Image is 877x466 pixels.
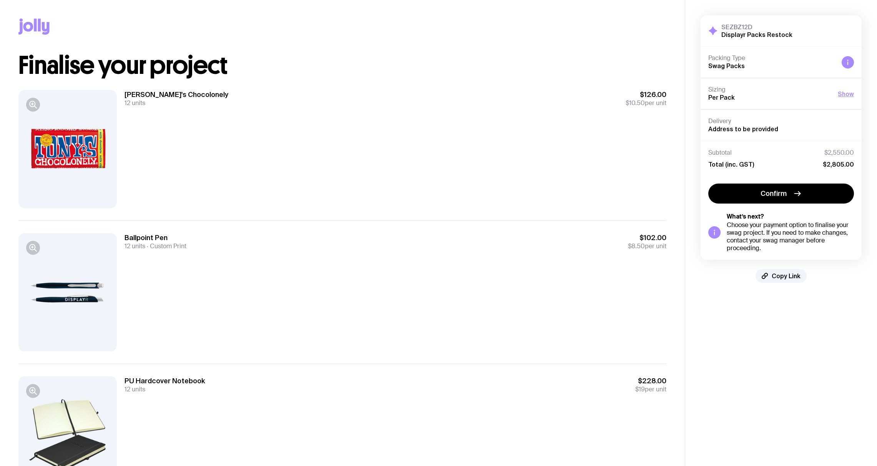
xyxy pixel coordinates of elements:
[125,242,145,250] span: 12 units
[708,86,832,94] h4: Sizing
[635,376,666,386] span: $228.00
[125,385,145,393] span: 12 units
[727,221,854,252] div: Choose your payment option to finalise your swag project. If you need to make changes, contact yo...
[635,385,645,393] span: $19
[628,233,666,242] span: $102.00
[628,242,666,250] span: per unit
[635,386,666,393] span: per unit
[708,54,835,62] h4: Packing Type
[708,62,745,69] span: Swag Packs
[626,99,645,107] span: $10.50
[708,125,778,132] span: Address to be provided
[628,242,645,250] span: $8.50
[626,90,666,99] span: $126.00
[626,99,666,107] span: per unit
[772,272,801,280] span: Copy Link
[838,89,854,99] button: Show
[721,31,792,38] h2: Displayr Packs Restock
[708,149,732,157] span: Subtotal
[125,376,205,386] h3: PU Hardcover Notebook
[708,94,735,101] span: Per Pack
[125,233,186,242] h3: Ballpoint Pen
[708,160,754,168] span: Total (inc. GST)
[708,117,854,125] h4: Delivery
[708,184,854,204] button: Confirm
[761,189,787,198] span: Confirm
[125,99,145,107] span: 12 units
[756,269,807,283] button: Copy Link
[145,242,186,250] span: Custom Print
[125,90,228,99] h3: [PERSON_NAME]'s Chocolonely
[18,53,666,78] h1: Finalise your project
[823,160,854,168] span: $2,805.00
[824,149,854,157] span: $2,550.00
[727,213,854,220] h5: What’s next?
[721,23,792,31] h3: SEZBZ12D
